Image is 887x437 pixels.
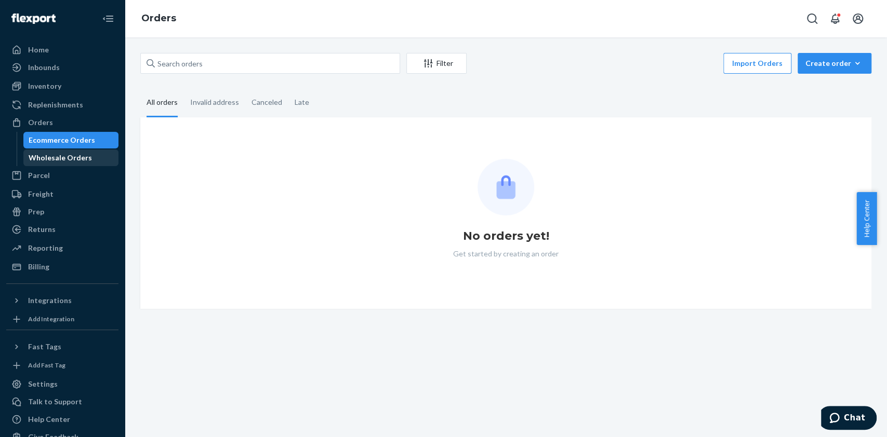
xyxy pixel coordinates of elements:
[190,89,239,116] div: Invalid address
[6,411,118,428] a: Help Center
[6,292,118,309] button: Integrations
[28,379,58,389] div: Settings
[28,397,82,407] div: Talk to Support
[406,53,467,74] button: Filter
[6,78,118,94] a: Inventory
[28,262,49,272] div: Billing
[6,42,118,58] a: Home
[848,8,868,29] button: Open account menu
[6,338,118,355] button: Fast Tags
[251,89,282,116] div: Canceled
[6,203,118,220] a: Prep
[407,58,466,69] div: Filter
[28,100,83,110] div: Replenishments
[821,406,877,432] iframe: Opens a widget where you can chat to one of our agents
[140,53,400,74] input: Search orders
[23,149,119,166] a: Wholesale Orders
[28,295,72,306] div: Integrations
[463,228,549,244] h1: No orders yet!
[98,8,118,29] button: Close Navigation
[29,153,92,163] div: Wholesale Orders
[6,258,118,275] a: Billing
[11,13,56,24] img: Flexport logo
[141,12,176,24] a: Orders
[133,4,184,34] ol: breadcrumbs
[6,313,118,325] a: Add Integration
[798,53,871,74] button: Create order
[28,170,50,181] div: Parcel
[28,189,54,199] div: Freight
[6,114,118,131] a: Orders
[6,359,118,372] a: Add Fast Tag
[6,221,118,238] a: Returns
[28,243,63,253] div: Reporting
[6,393,118,410] button: Talk to Support
[6,376,118,392] a: Settings
[28,117,53,128] div: Orders
[29,135,95,145] div: Ecommerce Orders
[856,192,877,245] button: Help Center
[6,59,118,76] a: Inbounds
[23,132,119,148] a: Ecommerce Orders
[295,89,309,116] div: Late
[28,207,44,217] div: Prep
[802,8,823,29] button: Open Search Box
[28,224,56,235] div: Returns
[6,186,118,202] a: Freight
[28,62,60,73] div: Inbounds
[28,414,70,425] div: Help Center
[6,167,118,184] a: Parcel
[6,240,118,256] a: Reporting
[478,159,534,215] img: Empty list
[6,97,118,113] a: Replenishments
[453,249,559,259] p: Get started by creating an order
[28,315,74,323] div: Add Integration
[147,89,178,117] div: All orders
[723,53,791,74] button: Import Orders
[28,361,65,370] div: Add Fast Tag
[28,342,61,352] div: Fast Tags
[28,81,61,91] div: Inventory
[805,58,864,69] div: Create order
[28,45,49,55] div: Home
[825,8,845,29] button: Open notifications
